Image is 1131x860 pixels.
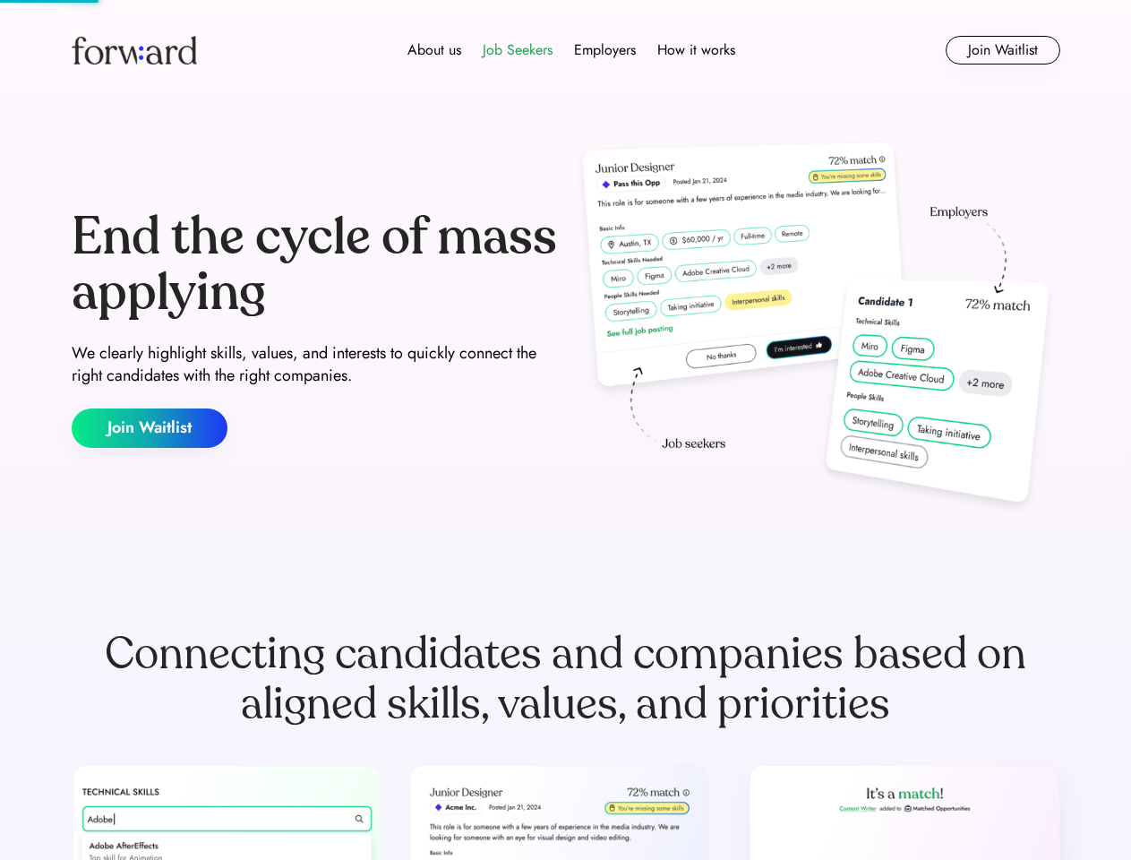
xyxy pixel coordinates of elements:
[72,342,559,387] div: We clearly highlight skills, values, and interests to quickly connect the right candidates with t...
[72,629,1060,729] div: Connecting candidates and companies based on aligned skills, values, and priorities
[407,39,461,61] div: About us
[657,39,735,61] div: How it works
[72,408,227,448] button: Join Waitlist
[483,39,553,61] div: Job Seekers
[72,210,559,320] div: End the cycle of mass applying
[72,36,197,64] img: Forward logo
[574,39,636,61] div: Employers
[946,36,1060,64] button: Join Waitlist
[573,136,1060,521] img: hero-image.png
